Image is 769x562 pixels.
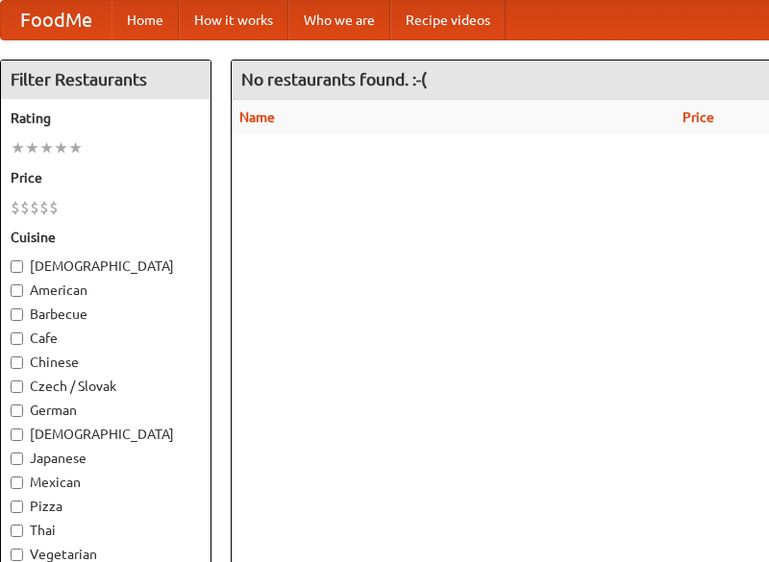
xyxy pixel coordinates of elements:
h5: Rating [11,109,201,128]
a: Who we are [288,1,390,39]
input: German [11,404,23,417]
input: Czech / Slovak [11,380,23,393]
li: ★ [11,137,25,159]
h5: Cuisine [11,228,201,247]
li: $ [39,197,49,218]
label: Chinese [11,353,201,372]
label: Cafe [11,329,201,348]
li: ★ [39,137,54,159]
input: Japanese [11,452,23,465]
label: German [11,401,201,420]
a: Recipe videos [390,1,506,39]
input: [DEMOGRAPHIC_DATA] [11,428,23,441]
label: Japanese [11,449,201,468]
label: Mexican [11,473,201,492]
a: FoodMe [1,1,112,39]
input: Thai [11,525,23,537]
h5: Price [11,168,201,187]
label: Pizza [11,497,201,516]
input: Mexican [11,476,23,489]
input: Pizza [11,501,23,513]
ng-pluralize: No restaurants found. :-( [241,70,427,88]
li: ★ [25,137,39,159]
a: Name [239,110,275,125]
input: American [11,284,23,297]
input: Barbecue [11,308,23,321]
li: ★ [54,137,68,159]
a: How it works [179,1,288,39]
li: ★ [68,137,83,159]
input: Cafe [11,332,23,345]
label: Thai [11,521,201,540]
li: $ [20,197,30,218]
input: Vegetarian [11,549,23,561]
li: $ [49,197,59,218]
li: $ [30,197,39,218]
label: Czech / Slovak [11,377,201,396]
label: [DEMOGRAPHIC_DATA] [11,425,201,444]
input: Chinese [11,356,23,369]
label: Barbecue [11,305,201,324]
a: Price [682,110,714,125]
a: Home [112,1,179,39]
input: [DEMOGRAPHIC_DATA] [11,260,23,273]
label: [DEMOGRAPHIC_DATA] [11,257,201,276]
label: American [11,281,201,300]
h4: Filter Restaurants [1,61,211,99]
li: $ [11,197,20,218]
